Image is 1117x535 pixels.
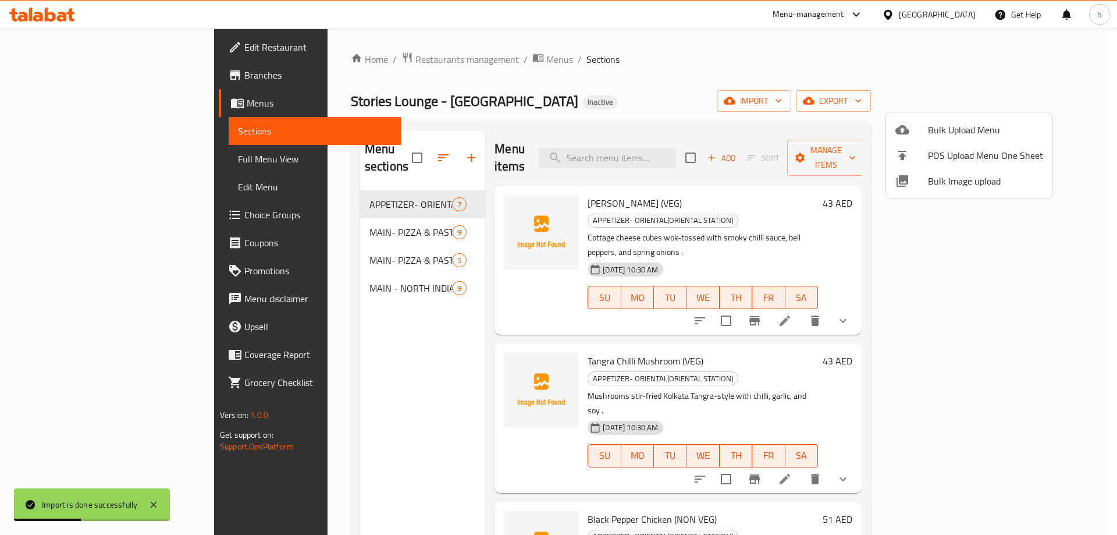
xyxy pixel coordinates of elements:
[928,174,1043,188] span: Bulk Image upload
[886,143,1052,168] li: POS Upload Menu One Sheet
[886,117,1052,143] li: Upload bulk menu
[928,123,1043,137] span: Bulk Upload Menu
[42,498,137,511] div: Import is done successfully
[928,148,1043,162] span: POS Upload Menu One Sheet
